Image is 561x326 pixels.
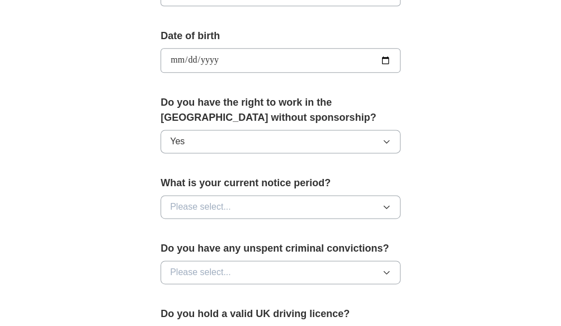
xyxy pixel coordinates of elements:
label: Do you have any unspent criminal convictions? [161,241,400,256]
label: Do you have the right to work in the [GEOGRAPHIC_DATA] without sponsorship? [161,95,400,125]
button: Please select... [161,195,400,219]
label: What is your current notice period? [161,176,400,191]
label: Do you hold a valid UK driving licence? [161,306,400,322]
button: Please select... [161,261,400,284]
span: Please select... [170,200,231,214]
span: Yes [170,135,185,148]
span: Please select... [170,266,231,279]
label: Date of birth [161,29,400,44]
button: Yes [161,130,400,153]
